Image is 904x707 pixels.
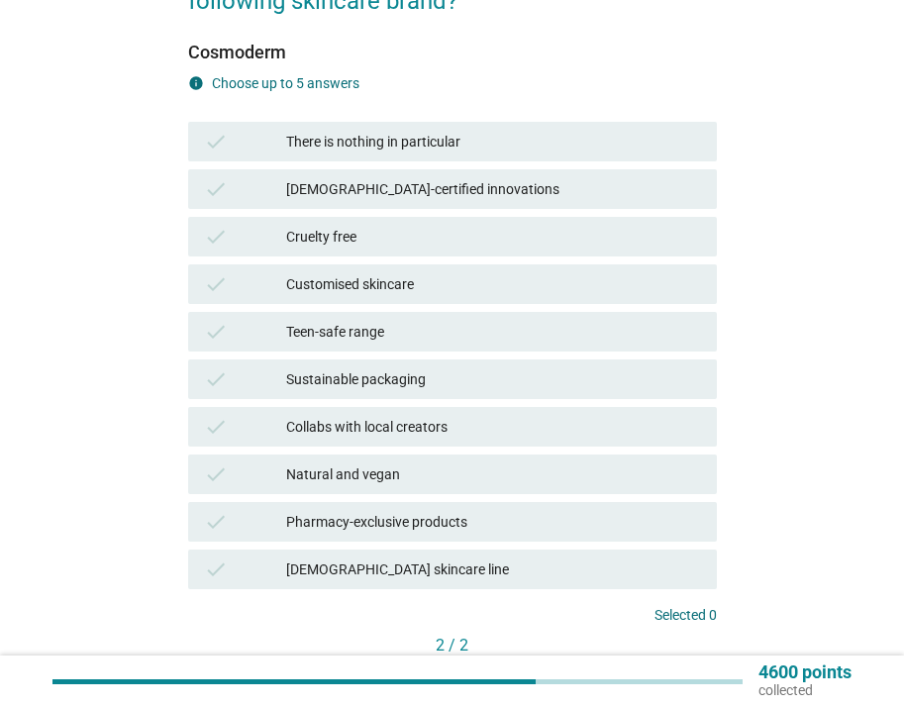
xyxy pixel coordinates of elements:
[204,367,228,391] i: check
[286,415,700,439] div: Collabs with local creators
[188,634,717,657] div: 2 / 2
[204,225,228,249] i: check
[204,272,228,296] i: check
[286,510,700,534] div: Pharmacy-exclusive products
[286,320,700,344] div: Teen-safe range
[204,462,228,486] i: check
[204,320,228,344] i: check
[758,681,852,699] p: collected
[188,39,717,65] div: Cosmoderm
[212,75,359,91] label: Choose up to 5 answers
[286,130,700,153] div: There is nothing in particular
[286,557,700,581] div: [DEMOGRAPHIC_DATA] skincare line
[758,663,852,681] p: 4600 points
[286,367,700,391] div: Sustainable packaging
[286,225,700,249] div: Cruelty free
[204,557,228,581] i: check
[286,177,700,201] div: [DEMOGRAPHIC_DATA]-certified innovations
[286,272,700,296] div: Customised skincare
[204,130,228,153] i: check
[204,177,228,201] i: check
[204,415,228,439] i: check
[204,510,228,534] i: check
[654,605,717,626] p: Selected 0
[188,75,204,91] i: info
[286,462,700,486] div: Natural and vegan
